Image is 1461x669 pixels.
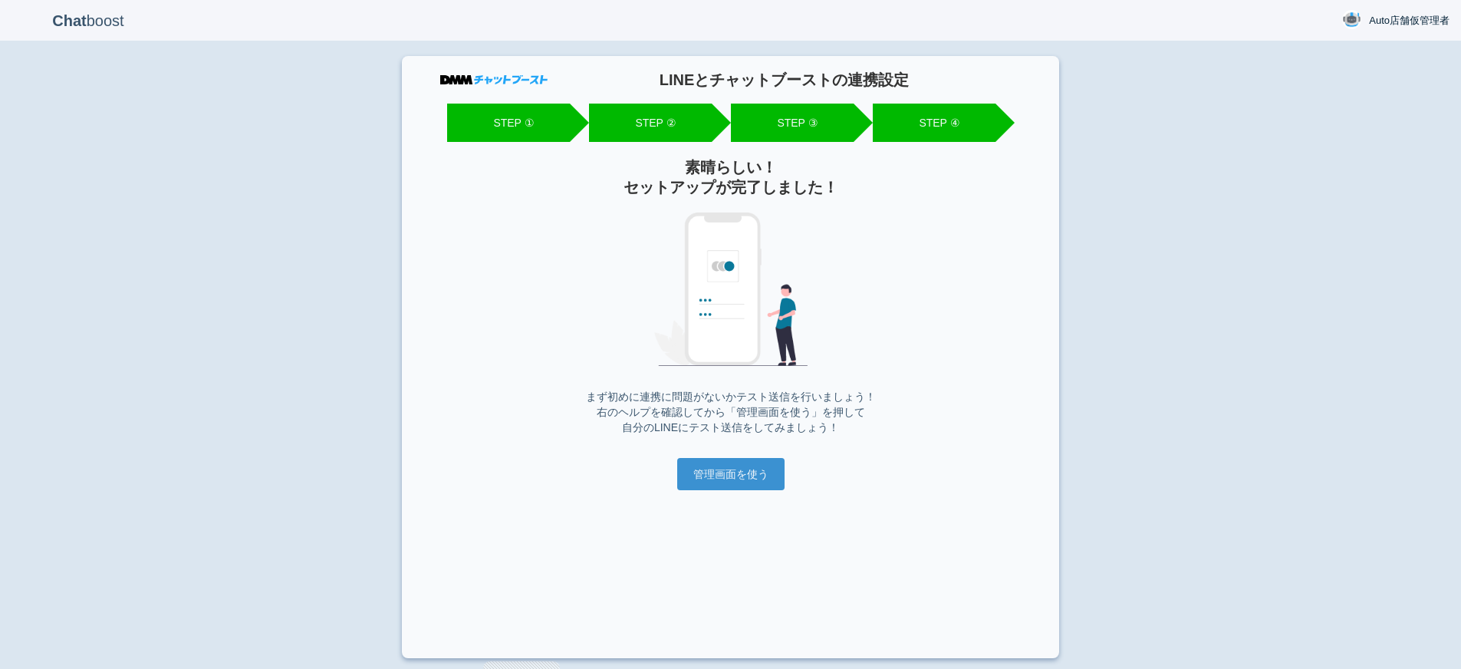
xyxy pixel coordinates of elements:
[589,104,712,142] li: STEP ②
[12,2,165,40] p: boost
[447,104,570,142] li: STEP ①
[548,71,1021,88] h1: LINEとチャットブーストの連携設定
[440,75,548,84] img: DMMチャットブースト
[677,458,785,490] input: 管理画面を使う
[440,157,1021,197] h2: 素晴らしい！ セットアップが完了しました！
[52,12,86,29] b: Chat
[1342,10,1361,29] img: User Image
[654,213,808,366] img: 完了画面
[440,389,1021,435] p: まず初めに連携に問題がないかテスト送信を行いましょう！ 右のヘルプを確認してから「管理画面を使う」を押して 自分のLINEにテスト送信をしてみましょう！
[873,104,995,142] li: STEP ④
[731,104,854,142] li: STEP ③
[1369,13,1449,28] span: Auto店舗仮管理者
